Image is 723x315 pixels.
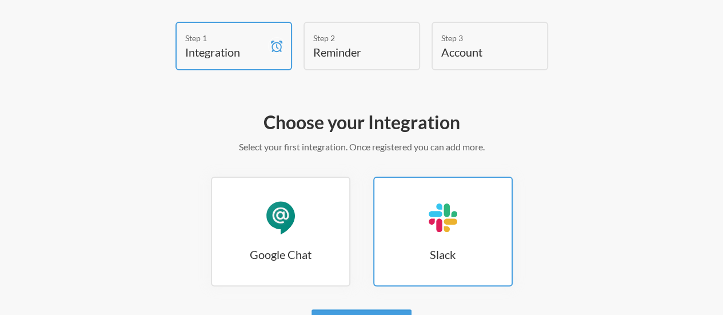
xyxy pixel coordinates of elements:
h3: Slack [374,246,512,262]
h2: Choose your Integration [34,110,689,134]
div: Step 1 [185,32,265,44]
div: Step 2 [313,32,393,44]
h4: Account [441,44,521,60]
h3: Google Chat [212,246,349,262]
h4: Integration [185,44,265,60]
h4: Reminder [313,44,393,60]
div: Step 3 [441,32,521,44]
p: Select your first integration. Once registered you can add more. [34,140,689,154]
